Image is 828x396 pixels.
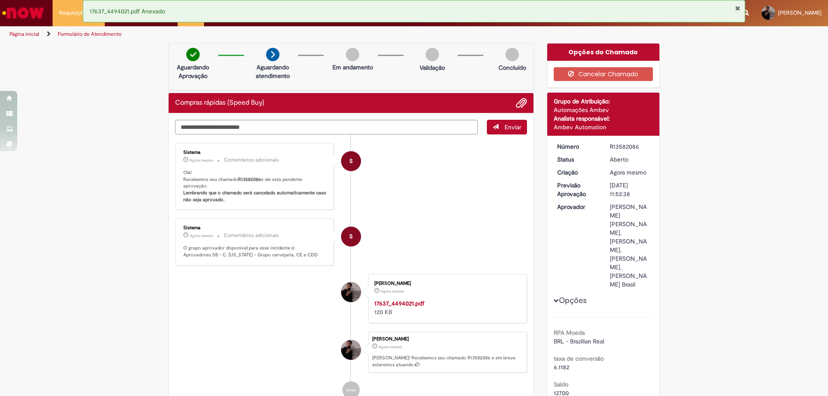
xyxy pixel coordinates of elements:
[349,226,353,247] span: S
[252,63,294,80] p: Aguardando atendimento
[499,63,526,72] p: Concluído
[554,355,604,362] b: taxa de conversão
[374,281,518,286] div: [PERSON_NAME]
[516,97,527,109] button: Adicionar anexos
[554,97,653,106] div: Grupo de Atribuição:
[175,99,264,107] h2: Compras rápidas (Speed Buy) Histórico de tíquete
[349,151,353,171] span: S
[224,232,279,239] small: Comentários adicionais
[554,363,569,371] span: 6.1182
[505,48,519,61] img: img-circle-grey.png
[554,380,568,388] b: Saldo
[554,337,604,345] span: BRL - Brazilian Real
[374,299,424,307] a: 17637_4494021.pdf
[224,156,279,164] small: Comentários adicionais
[554,329,585,337] b: RPA Moeda
[90,7,165,15] span: 17637_4494021.pdf Anexado
[554,114,653,123] div: Analista responsável:
[341,227,361,246] div: System
[610,181,650,198] div: [DATE] 11:52:38
[420,63,445,72] p: Validação
[554,123,653,131] div: Ambev Automation
[381,289,404,294] span: Agora mesmo
[341,282,361,302] div: Marcos Vinicius De Souza Serrano
[175,120,478,134] textarea: Digite sua mensagem aqui...
[190,158,213,163] time: 30/09/2025 14:52:50
[505,123,521,131] span: Enviar
[554,106,653,114] div: Automações Ambev
[372,355,522,368] p: [PERSON_NAME]! Recebemos seu chamado R13582086 e em breve estaremos atuando.
[610,168,650,177] div: 30/09/2025 14:52:38
[6,26,546,42] ul: Trilhas de página
[190,233,213,238] time: 30/09/2025 14:52:47
[266,48,279,61] img: arrow-next.png
[610,155,650,164] div: Aberto
[610,203,650,289] div: [PERSON_NAME] [PERSON_NAME], [PERSON_NAME], [PERSON_NAME], [PERSON_NAME] Brasil
[610,168,646,176] time: 30/09/2025 14:52:38
[735,5,740,12] button: Fechar Notificação
[9,31,39,37] a: Página inicial
[610,142,650,151] div: R13582086
[59,9,89,17] span: Requisições
[551,181,604,198] dt: Previsão Aprovação
[547,44,660,61] div: Opções do Chamado
[551,168,604,177] dt: Criação
[183,225,327,231] div: Sistema
[551,203,604,211] dt: Aprovador
[183,169,327,203] p: Olá! Recebemos seu chamado e ele esta pendente aprovação.
[175,332,527,373] li: Marcos Vinicius De Souza Serrano
[58,31,122,37] a: Formulário de Atendimento
[172,63,214,80] p: Aguardando Aprovação
[183,150,327,155] div: Sistema
[341,340,361,360] div: Marcos Vinicius De Souza Serrano
[551,155,604,164] dt: Status
[381,289,404,294] time: 30/09/2025 14:52:36
[610,168,646,176] span: Agora mesmo
[379,344,402,349] time: 30/09/2025 14:52:38
[190,158,213,163] span: Agora mesmo
[332,63,373,72] p: Em andamento
[186,48,200,61] img: check-circle-green.png
[426,48,439,61] img: img-circle-grey.png
[372,337,522,342] div: [PERSON_NAME]
[551,142,604,151] dt: Número
[183,245,327,258] p: O grupo aprovador disponível para esse incidente é: Aprovadores SB - C. [US_STATE] - Grupo cervej...
[374,299,518,316] div: 120 KB
[346,48,359,61] img: img-circle-grey.png
[190,233,213,238] span: Agora mesmo
[341,151,361,171] div: System
[554,67,653,81] button: Cancelar Chamado
[487,120,527,134] button: Enviar
[1,4,45,22] img: ServiceNow
[778,9,822,16] span: [PERSON_NAME]
[238,176,261,183] b: R13582086
[183,190,328,203] b: Lembrando que o chamado será cancelado automaticamente caso não seja aprovado.
[379,344,402,349] span: Agora mesmo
